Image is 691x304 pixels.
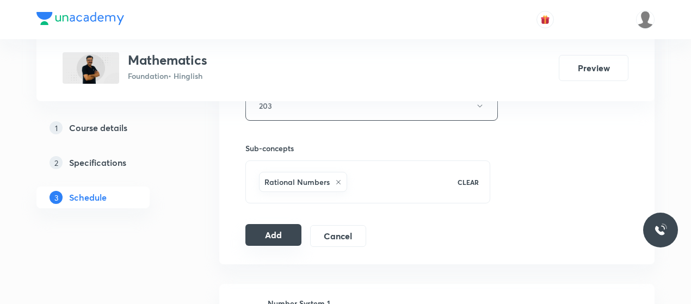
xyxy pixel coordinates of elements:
[540,15,550,24] img: avatar
[245,142,490,154] h6: Sub-concepts
[458,177,479,187] p: CLEAR
[636,10,655,29] img: Dhirendra singh
[50,156,63,169] p: 2
[536,11,554,28] button: avatar
[36,12,124,28] a: Company Logo
[69,156,126,169] h5: Specifications
[245,224,301,246] button: Add
[36,12,124,25] img: Company Logo
[69,121,127,134] h5: Course details
[63,52,119,84] img: FFC1DFAA-03F5-412E-8882-D683D80F4211_plus.png
[128,52,207,68] h3: Mathematics
[264,176,330,188] h6: Rational Numbers
[50,191,63,204] p: 3
[128,70,207,82] p: Foundation • Hinglish
[36,152,184,173] a: 2Specifications
[245,91,498,121] button: 203
[50,121,63,134] p: 1
[36,117,184,139] a: 1Course details
[69,191,107,204] h5: Schedule
[654,224,667,237] img: ttu
[559,55,628,81] button: Preview
[310,225,366,247] button: Cancel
